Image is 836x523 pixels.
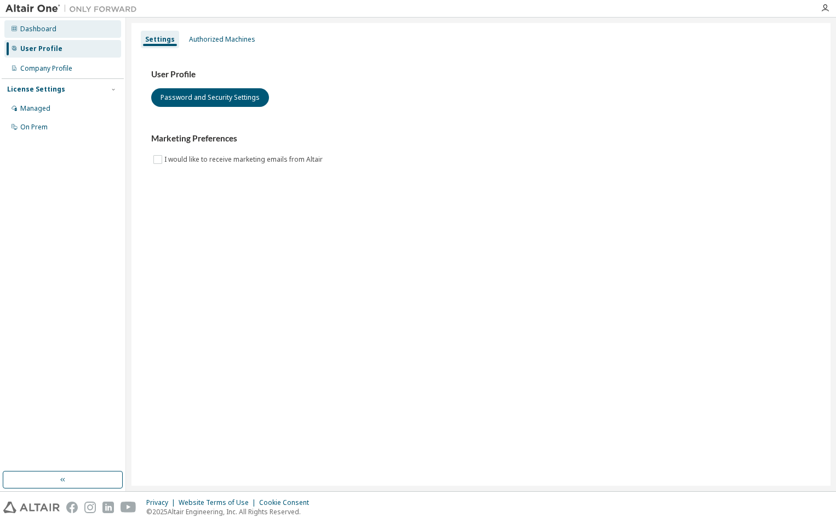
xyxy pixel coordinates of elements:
[3,502,60,513] img: altair_logo.svg
[146,507,316,516] p: © 2025 Altair Engineering, Inc. All Rights Reserved.
[121,502,136,513] img: youtube.svg
[7,85,65,94] div: License Settings
[20,123,48,132] div: On Prem
[146,498,179,507] div: Privacy
[20,64,72,73] div: Company Profile
[5,3,142,14] img: Altair One
[151,133,811,144] h3: Marketing Preferences
[145,35,175,44] div: Settings
[102,502,114,513] img: linkedin.svg
[84,502,96,513] img: instagram.svg
[20,25,56,33] div: Dashboard
[189,35,255,44] div: Authorized Machines
[164,153,325,166] label: I would like to receive marketing emails from Altair
[179,498,259,507] div: Website Terms of Use
[66,502,78,513] img: facebook.svg
[20,44,62,53] div: User Profile
[259,498,316,507] div: Cookie Consent
[20,104,50,113] div: Managed
[151,88,269,107] button: Password and Security Settings
[151,69,811,80] h3: User Profile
